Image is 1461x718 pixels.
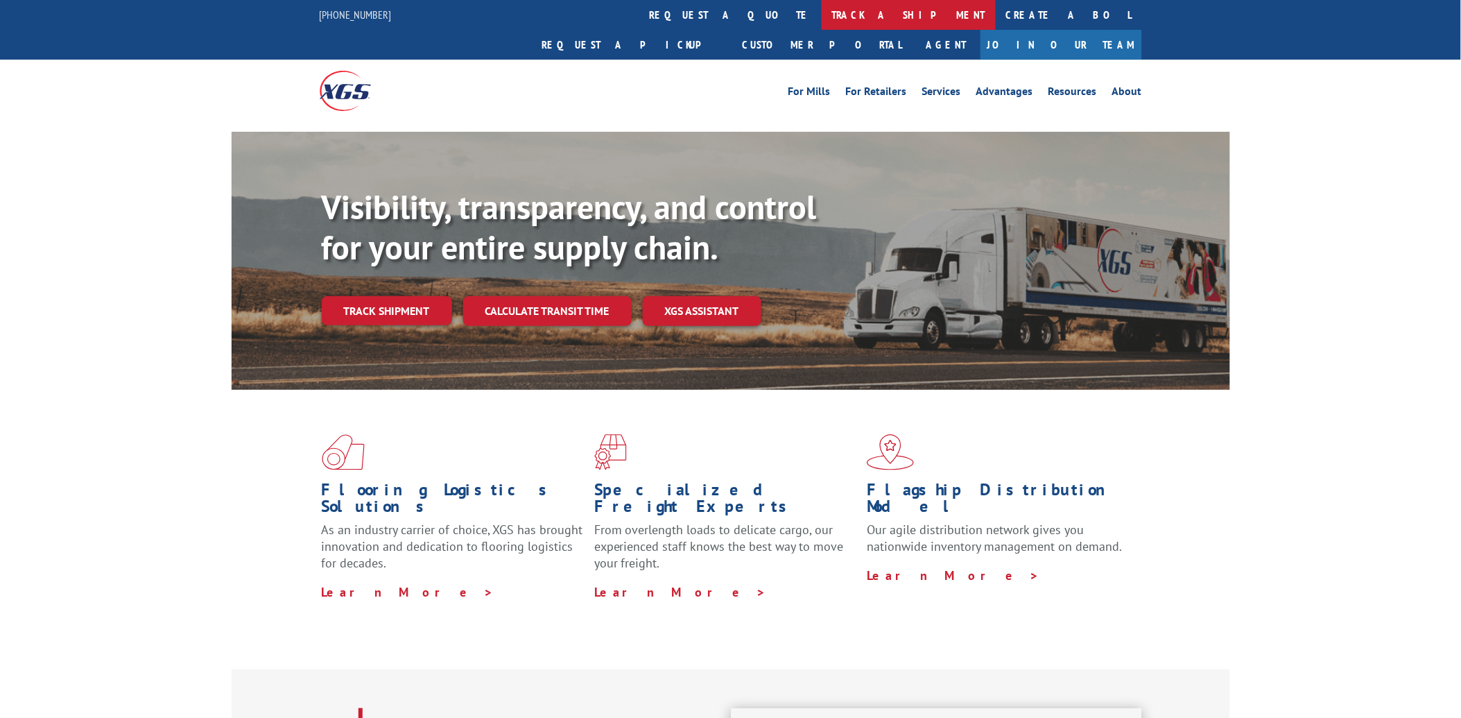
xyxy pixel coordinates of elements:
[322,481,584,522] h1: Flooring Logistics Solutions
[867,522,1122,554] span: Our agile distribution network gives you nationwide inventory management on demand.
[1112,86,1142,101] a: About
[594,434,627,470] img: xgs-icon-focused-on-flooring-red
[867,434,915,470] img: xgs-icon-flagship-distribution-model-red
[322,185,817,268] b: Visibility, transparency, and control for your entire supply chain.
[980,30,1142,60] a: Join Our Team
[320,8,392,22] a: [PHONE_NUMBER]
[788,86,831,101] a: For Mills
[463,296,632,326] a: Calculate transit time
[867,567,1039,583] a: Learn More >
[1048,86,1097,101] a: Resources
[322,522,583,571] span: As an industry carrier of choice, XGS has brought innovation and dedication to flooring logistics...
[732,30,913,60] a: Customer Portal
[922,86,961,101] a: Services
[594,584,767,600] a: Learn More >
[532,30,732,60] a: Request a pickup
[867,481,1129,522] h1: Flagship Distribution Model
[913,30,980,60] a: Agent
[643,296,761,326] a: XGS ASSISTANT
[594,522,856,583] p: From overlength loads to delicate cargo, our experienced staff knows the best way to move your fr...
[322,434,365,470] img: xgs-icon-total-supply-chain-intelligence-red
[322,296,452,325] a: Track shipment
[846,86,907,101] a: For Retailers
[594,481,856,522] h1: Specialized Freight Experts
[976,86,1033,101] a: Advantages
[322,584,494,600] a: Learn More >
